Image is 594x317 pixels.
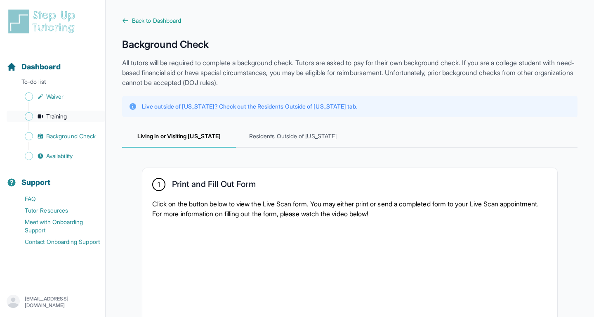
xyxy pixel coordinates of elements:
h2: Print and Fill Out Form [172,179,256,192]
a: Meet with Onboarding Support [7,216,105,236]
h1: Background Check [122,38,577,51]
p: To-do list [3,78,102,89]
span: Background Check [46,132,96,140]
a: Contact Onboarding Support [7,236,105,248]
span: Waiver [46,92,64,101]
span: Residents Outside of [US_STATE] [236,125,350,148]
span: Availability [46,152,73,160]
img: logo [7,8,80,35]
nav: Tabs [122,125,577,148]
a: Tutor Resources [7,205,105,216]
span: Dashboard [21,61,61,73]
a: Waiver [7,91,105,102]
a: FAQ [7,193,105,205]
a: Back to Dashboard [122,17,577,25]
button: [EMAIL_ADDRESS][DOMAIN_NAME] [7,295,99,310]
a: Background Check [7,130,105,142]
p: [EMAIL_ADDRESS][DOMAIN_NAME] [25,296,99,309]
span: Living in or Visiting [US_STATE] [122,125,236,148]
span: Training [46,112,67,121]
button: Support [3,163,102,192]
span: Support [21,177,51,188]
p: All tutors will be required to complete a background check. Tutors are asked to pay for their own... [122,58,577,88]
p: Click on the button below to view the Live Scan form. You may either print or send a completed fo... [152,199,547,219]
a: Availability [7,150,105,162]
span: 1 [158,180,160,189]
span: Back to Dashboard [132,17,181,25]
p: Live outside of [US_STATE]? Check out the Residents Outside of [US_STATE] tab. [142,102,357,111]
button: Dashboard [3,48,102,76]
a: Training [7,111,105,122]
a: Dashboard [7,61,61,73]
